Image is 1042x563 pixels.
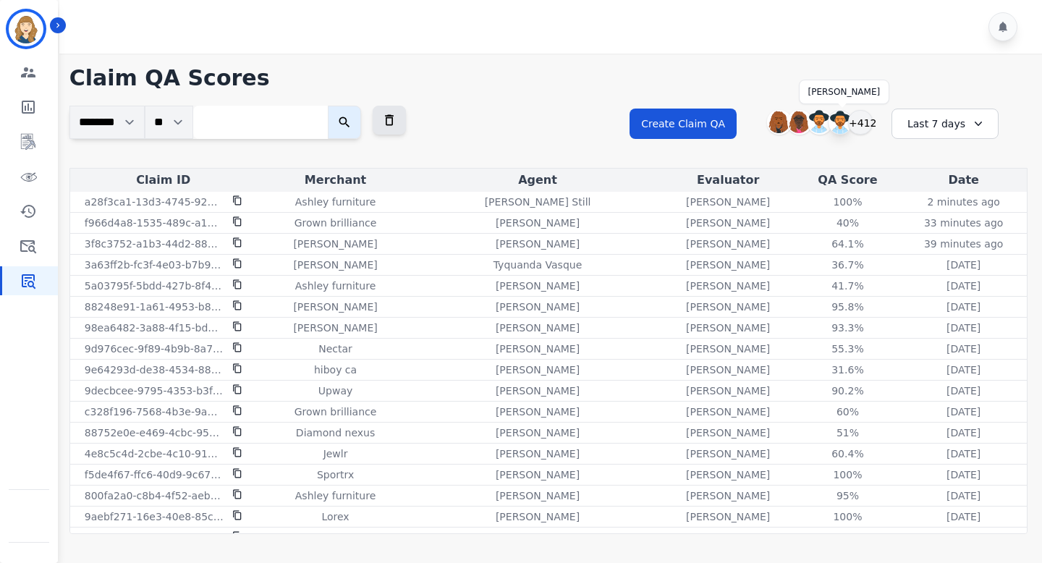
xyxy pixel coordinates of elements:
[927,195,1000,209] p: 2 minutes ago
[496,363,580,377] p: [PERSON_NAME]
[946,342,980,356] p: [DATE]
[496,488,580,503] p: [PERSON_NAME]
[293,258,377,272] p: [PERSON_NAME]
[85,384,224,398] p: 9decbcee-9795-4353-b3f2-2b80070ba49b
[295,279,376,293] p: Ashley furniture
[485,195,591,209] p: [PERSON_NAME] Still
[946,258,980,272] p: [DATE]
[686,488,770,503] p: [PERSON_NAME]
[946,509,980,524] p: [DATE]
[496,237,580,251] p: [PERSON_NAME]
[295,488,376,503] p: Ashley furniture
[815,426,880,440] div: 51%
[496,446,580,461] p: [PERSON_NAME]
[85,279,224,293] p: 5a03795f-5bdd-427b-8f46-1e36aa4bc8c3
[903,172,1024,189] div: Date
[496,405,580,419] p: [PERSON_NAME]
[686,279,770,293] p: [PERSON_NAME]
[296,426,375,440] p: Diamond nexus
[85,426,224,440] p: 88752e0e-e469-4cbc-950d-61751e3ec3ef
[85,530,224,545] p: 53014990-f3a7-468b-9640-18f6aeec162e
[496,384,580,398] p: [PERSON_NAME]
[295,216,377,230] p: Grown brilliance
[496,300,580,314] p: [PERSON_NAME]
[85,405,224,419] p: c328f196-7568-4b3e-9a08-0aabbd3efcfb
[317,467,354,482] p: Sportrx
[323,446,348,461] p: Jewlr
[85,342,224,356] p: 9d976cec-9f89-4b9b-8a78-0f68b7ee65eb
[321,509,349,524] p: Lorex
[686,509,770,524] p: [PERSON_NAME]
[290,530,381,545] p: Staghead designs
[686,446,770,461] p: [PERSON_NAME]
[798,172,898,189] div: QA Score
[815,363,880,377] div: 31.6%
[924,237,1003,251] p: 39 minutes ago
[293,237,377,251] p: [PERSON_NAME]
[85,321,224,335] p: 98ea6482-3a88-4f15-bd9c-3a8f40fb3c4e
[496,509,580,524] p: [PERSON_NAME]
[815,258,880,272] div: 36.7%
[686,363,770,377] p: [PERSON_NAME]
[293,300,377,314] p: [PERSON_NAME]
[9,12,43,46] img: Bordered avatar
[815,467,880,482] div: 100%
[686,384,770,398] p: [PERSON_NAME]
[815,321,880,335] div: 93.3%
[686,195,770,209] p: [PERSON_NAME]
[815,530,880,545] div: 100%
[815,195,880,209] div: 100%
[496,216,580,230] p: [PERSON_NAME]
[924,216,1003,230] p: 33 minutes ago
[686,530,770,545] p: [PERSON_NAME]
[848,110,873,135] div: +412
[295,405,377,419] p: Grown brilliance
[85,258,224,272] p: 3a63ff2b-fc3f-4e03-b7b9-58908c2ac603
[69,65,1028,91] h1: Claim QA Scores
[946,321,980,335] p: [DATE]
[85,446,224,461] p: 4e8c5c4d-2cbe-4c10-916e-4bf8d9885d3d
[815,384,880,398] div: 90.2%
[815,509,880,524] div: 100%
[686,467,770,482] p: [PERSON_NAME]
[946,467,980,482] p: [DATE]
[686,405,770,419] p: [PERSON_NAME]
[85,237,224,251] p: 3f8c3752-a1b3-44d2-88bb-057b41426836
[946,530,980,545] p: [DATE]
[85,509,224,524] p: 9aebf271-16e3-40e8-85c4-8bc2b5e203e7
[85,488,224,503] p: 800fa2a0-c8b4-4f52-aebd-9b264c6a58de
[946,363,980,377] p: [DATE]
[946,405,980,419] p: [DATE]
[815,279,880,293] div: 41.7%
[815,342,880,356] div: 55.3%
[815,237,880,251] div: 64.1%
[815,216,880,230] div: 40%
[686,426,770,440] p: [PERSON_NAME]
[496,279,580,293] p: [PERSON_NAME]
[494,258,583,272] p: Tyquanda Vasque
[295,195,376,209] p: Ashley furniture
[496,530,580,545] p: [PERSON_NAME]
[85,467,224,482] p: f5de4f67-ffc6-40d9-9c67-1f91cae812c2
[946,426,980,440] p: [DATE]
[496,426,580,440] p: [PERSON_NAME]
[85,195,224,209] p: a28f3ca1-13d3-4745-9204-b56e2f01648e
[686,300,770,314] p: [PERSON_NAME]
[318,384,352,398] p: Upway
[686,216,770,230] p: [PERSON_NAME]
[815,300,880,314] div: 95.8%
[815,405,880,419] div: 60%
[686,321,770,335] p: [PERSON_NAME]
[85,216,224,230] p: f966d4a8-1535-489c-a126-23f0a9bf49c8
[496,321,580,335] p: [PERSON_NAME]
[85,300,224,314] p: 88248e91-1a61-4953-b889-8feca6e84993
[686,258,770,272] p: [PERSON_NAME]
[891,109,999,139] div: Last 7 days
[85,363,224,377] p: 9e64293d-de38-4534-8885-43c000b13163
[946,279,980,293] p: [DATE]
[946,300,980,314] p: [DATE]
[946,384,980,398] p: [DATE]
[73,172,254,189] div: Claim ID
[293,321,377,335] p: [PERSON_NAME]
[946,446,980,461] p: [DATE]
